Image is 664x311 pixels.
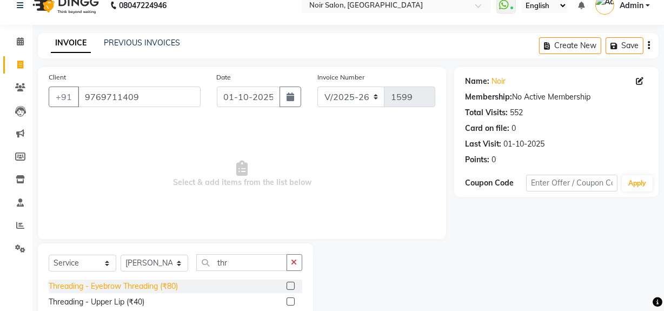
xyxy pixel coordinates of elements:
[49,120,435,228] span: Select & add items from the list below
[49,281,178,292] div: Threading - Eyebrow Threading (₹80)
[539,37,601,54] button: Create New
[492,154,496,166] div: 0
[317,72,364,82] label: Invoice Number
[526,175,617,191] input: Enter Offer / Coupon Code
[622,175,653,191] button: Apply
[217,72,231,82] label: Date
[512,123,516,134] div: 0
[196,254,287,271] input: Search or Scan
[465,138,501,150] div: Last Visit:
[465,154,489,166] div: Points:
[104,38,180,48] a: PREVIOUS INVOICES
[606,37,643,54] button: Save
[465,91,512,103] div: Membership:
[503,138,545,150] div: 01-10-2025
[78,87,201,107] input: Search by Name/Mobile/Email/Code
[510,107,523,118] div: 552
[49,296,144,308] div: Threading - Upper Lip (₹40)
[492,76,506,87] a: Noir
[465,76,489,87] div: Name:
[465,107,508,118] div: Total Visits:
[465,91,648,103] div: No Active Membership
[51,34,91,53] a: INVOICE
[49,87,79,107] button: +91
[465,123,509,134] div: Card on file:
[465,177,526,189] div: Coupon Code
[49,72,66,82] label: Client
